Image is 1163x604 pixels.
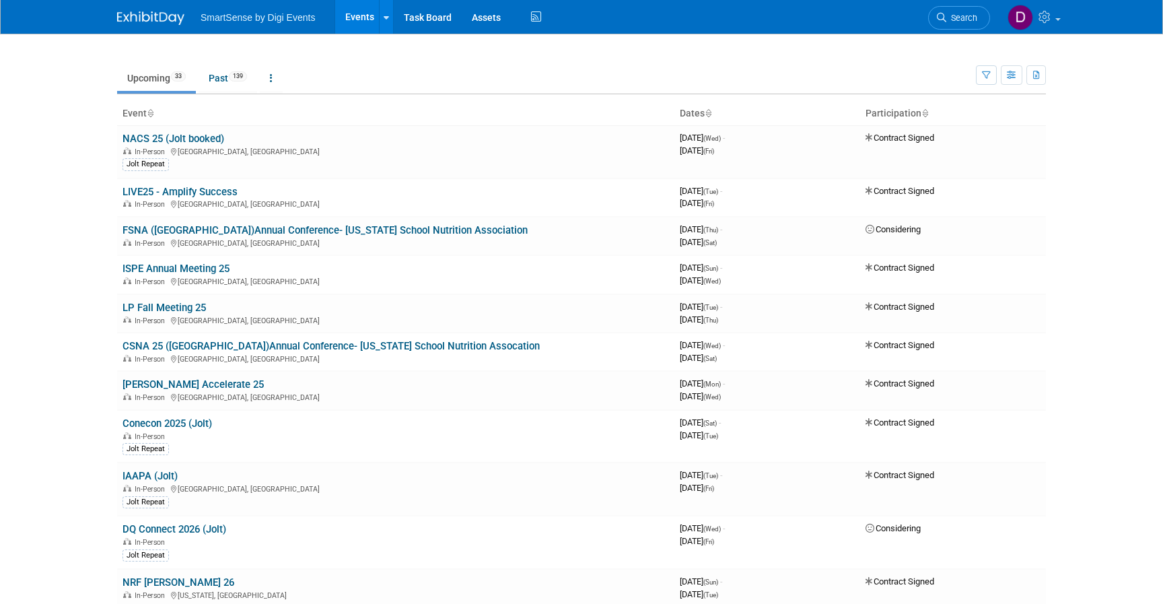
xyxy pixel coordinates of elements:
span: (Fri) [703,200,714,207]
span: (Thu) [703,316,718,324]
div: [GEOGRAPHIC_DATA], [GEOGRAPHIC_DATA] [122,237,669,248]
span: (Sun) [703,265,718,272]
span: [DATE] [680,198,714,208]
span: In-Person [135,485,169,494]
span: In-Person [135,591,169,600]
a: CSNA 25 ([GEOGRAPHIC_DATA])Annual Conference- [US_STATE] School Nutrition Assocation [122,340,540,352]
span: [DATE] [680,224,722,234]
div: Jolt Repeat [122,549,169,562]
span: (Wed) [703,135,721,142]
span: [DATE] [680,483,714,493]
div: Jolt Repeat [122,443,169,455]
span: Search [946,13,977,23]
span: Contract Signed [866,378,934,389]
div: [GEOGRAPHIC_DATA], [GEOGRAPHIC_DATA] [122,483,669,494]
div: [GEOGRAPHIC_DATA], [GEOGRAPHIC_DATA] [122,391,669,402]
th: Event [117,102,674,125]
img: In-Person Event [123,432,131,439]
div: [GEOGRAPHIC_DATA], [GEOGRAPHIC_DATA] [122,145,669,156]
span: Contract Signed [866,340,934,350]
span: (Tue) [703,304,718,311]
span: - [719,417,721,428]
span: - [720,224,722,234]
span: (Sat) [703,420,717,427]
span: [DATE] [680,302,722,312]
span: - [723,340,725,350]
span: In-Person [135,147,169,156]
span: - [720,470,722,480]
span: (Tue) [703,591,718,599]
span: Contract Signed [866,576,934,586]
img: In-Person Event [123,393,131,400]
span: [DATE] [680,275,721,286]
span: [DATE] [680,314,718,325]
span: In-Person [135,538,169,547]
span: (Thu) [703,226,718,234]
a: LIVE25 - Amplify Success [122,186,238,198]
span: (Mon) [703,380,721,388]
span: [DATE] [680,263,722,273]
span: (Sat) [703,239,717,246]
span: (Sat) [703,355,717,362]
span: In-Person [135,393,169,402]
span: (Tue) [703,472,718,479]
img: In-Person Event [123,277,131,284]
span: [DATE] [680,417,721,428]
span: - [720,263,722,273]
th: Dates [674,102,860,125]
img: In-Person Event [123,147,131,154]
span: (Wed) [703,342,721,349]
span: [DATE] [680,237,717,247]
span: - [723,133,725,143]
span: [DATE] [680,391,721,401]
span: [DATE] [680,133,725,143]
div: [US_STATE], [GEOGRAPHIC_DATA] [122,589,669,600]
img: ExhibitDay [117,11,184,25]
a: Past139 [199,65,257,91]
span: In-Person [135,239,169,248]
a: DQ Connect 2026 (Jolt) [122,523,226,535]
img: In-Person Event [123,485,131,492]
span: - [720,186,722,196]
a: NRF [PERSON_NAME] 26 [122,576,234,589]
span: (Wed) [703,525,721,533]
div: Jolt Repeat [122,496,169,508]
span: (Tue) [703,188,718,195]
span: In-Person [135,200,169,209]
span: - [720,302,722,312]
a: Conecon 2025 (Jolt) [122,417,212,430]
span: (Wed) [703,393,721,401]
span: Contract Signed [866,470,934,480]
span: In-Person [135,355,169,364]
a: ISPE Annual Meeting 25 [122,263,230,275]
span: [DATE] [680,378,725,389]
div: [GEOGRAPHIC_DATA], [GEOGRAPHIC_DATA] [122,198,669,209]
span: Contract Signed [866,263,934,273]
span: [DATE] [680,589,718,599]
img: In-Person Event [123,538,131,545]
span: [DATE] [680,536,714,546]
div: [GEOGRAPHIC_DATA], [GEOGRAPHIC_DATA] [122,275,669,286]
span: - [720,576,722,586]
img: In-Person Event [123,239,131,246]
span: [DATE] [680,470,722,480]
span: [DATE] [680,576,722,586]
span: (Wed) [703,277,721,285]
span: [DATE] [680,145,714,156]
a: NACS 25 (Jolt booked) [122,133,224,145]
span: (Tue) [703,432,718,440]
th: Participation [860,102,1046,125]
a: Upcoming33 [117,65,196,91]
img: Dan Tiernan [1008,5,1033,30]
a: Sort by Start Date [705,108,711,119]
span: - [723,378,725,389]
a: Sort by Participation Type [921,108,928,119]
span: [DATE] [680,340,725,350]
a: FSNA ([GEOGRAPHIC_DATA])Annual Conference- [US_STATE] School Nutrition Association [122,224,528,236]
a: Search [928,6,990,30]
a: LP Fall Meeting 25 [122,302,206,314]
span: SmartSense by Digi Events [201,12,315,23]
span: 33 [171,71,186,81]
span: 139 [229,71,247,81]
span: In-Person [135,432,169,441]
